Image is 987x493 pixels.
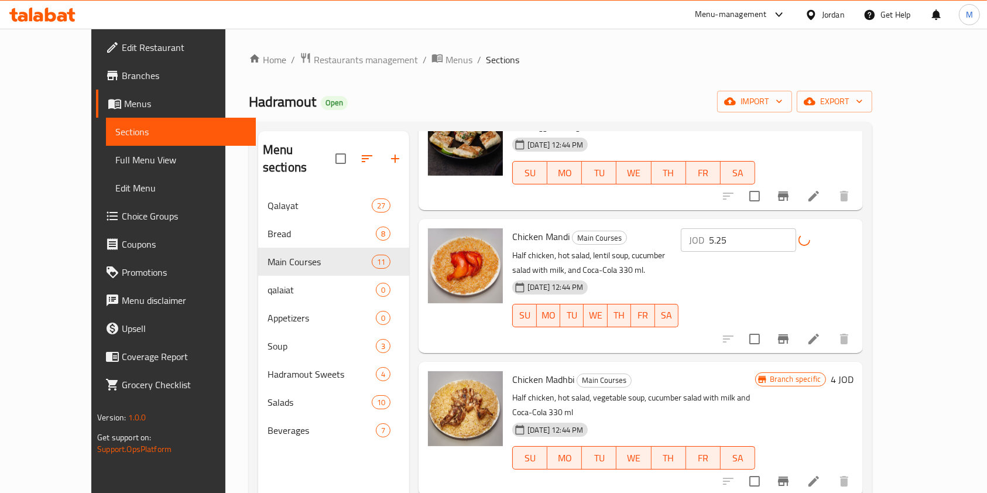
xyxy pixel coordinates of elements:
span: Upsell [122,321,247,335]
span: Menus [445,53,472,67]
button: delete [830,325,858,353]
span: 8 [376,228,390,239]
div: Qalayat27 [258,191,409,220]
div: Soup3 [258,332,409,360]
a: Promotions [96,258,256,286]
button: MO [537,304,560,327]
span: TH [612,307,626,324]
span: import [726,94,783,109]
div: items [372,395,390,409]
button: Add section [381,145,409,173]
span: WE [621,165,646,182]
span: qalaiat [268,283,376,297]
a: Full Menu View [106,146,256,174]
span: Open [321,98,348,108]
span: SU [518,307,532,324]
button: WE [584,304,607,327]
button: TU [582,161,616,184]
span: Choice Groups [122,209,247,223]
span: Restaurants management [314,53,418,67]
span: Salads [268,395,372,409]
nav: breadcrumb [249,52,872,67]
span: MO [552,165,577,182]
span: 3 [376,341,390,352]
span: Beverages [268,423,376,437]
button: SA [721,446,755,470]
div: items [376,283,390,297]
div: items [376,423,390,437]
button: import [717,91,792,112]
span: SU [518,165,543,182]
button: TH [652,161,686,184]
li: / [291,53,295,67]
span: Soup [268,339,376,353]
span: Select to update [742,184,767,208]
span: 7 [376,425,390,436]
div: Main Courses [572,231,627,245]
span: TU [565,307,579,324]
span: Sort sections [353,145,381,173]
div: Bread8 [258,220,409,248]
span: Hadramout [249,88,316,115]
span: 27 [372,200,390,211]
input: Please enter price [709,228,796,252]
span: 4 [376,369,390,380]
span: Qalayat [268,198,372,213]
li: / [423,53,427,67]
button: MO [547,161,582,184]
li: / [477,53,481,67]
a: Menu disclaimer [96,286,256,314]
div: Open [321,96,348,110]
span: SA [725,165,750,182]
h6: 4 JOD [831,371,854,388]
span: Main Courses [268,255,372,269]
div: items [376,227,390,241]
button: FR [686,161,721,184]
button: SA [721,161,755,184]
button: Branch-specific-item [769,325,797,353]
p: Half chicken, hot salad, lentil soup, cucumber salad with milk, and Coca-Cola 330 ml. [512,248,678,278]
div: Main Courses [577,374,632,388]
span: Branch specific [765,374,825,385]
span: 1.0.0 [128,410,146,425]
span: Chicken Mandi [512,228,570,245]
button: FR [631,304,654,327]
span: SA [660,307,674,324]
span: Grocery Checklist [122,378,247,392]
span: Main Courses [573,231,626,245]
span: SA [725,450,750,467]
span: Version: [97,410,126,425]
span: Bread [268,227,376,241]
button: SU [512,304,536,327]
span: [DATE] 12:44 PM [523,282,588,293]
img: Chicken Madhbi [428,371,503,446]
span: Sections [115,125,247,139]
span: FR [691,165,716,182]
a: Menus [431,52,472,67]
span: Coupons [122,237,247,251]
button: WE [616,161,651,184]
button: delete [830,182,858,210]
button: Branch-specific-item [769,182,797,210]
span: WE [621,450,646,467]
a: Menus [96,90,256,118]
nav: Menu sections [258,187,409,449]
a: Support.OpsPlatform [97,441,172,457]
div: Hadramout Sweets4 [258,360,409,388]
span: SU [518,450,543,467]
a: Sections [106,118,256,146]
a: Upsell [96,314,256,343]
div: items [372,198,390,213]
button: TH [608,304,631,327]
span: FR [636,307,650,324]
span: Chicken Madhbi [512,371,574,388]
button: SA [655,304,678,327]
span: Edit Restaurant [122,40,247,54]
span: Coverage Report [122,350,247,364]
div: items [376,367,390,381]
img: Mutabag With Vegetable [428,101,503,176]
